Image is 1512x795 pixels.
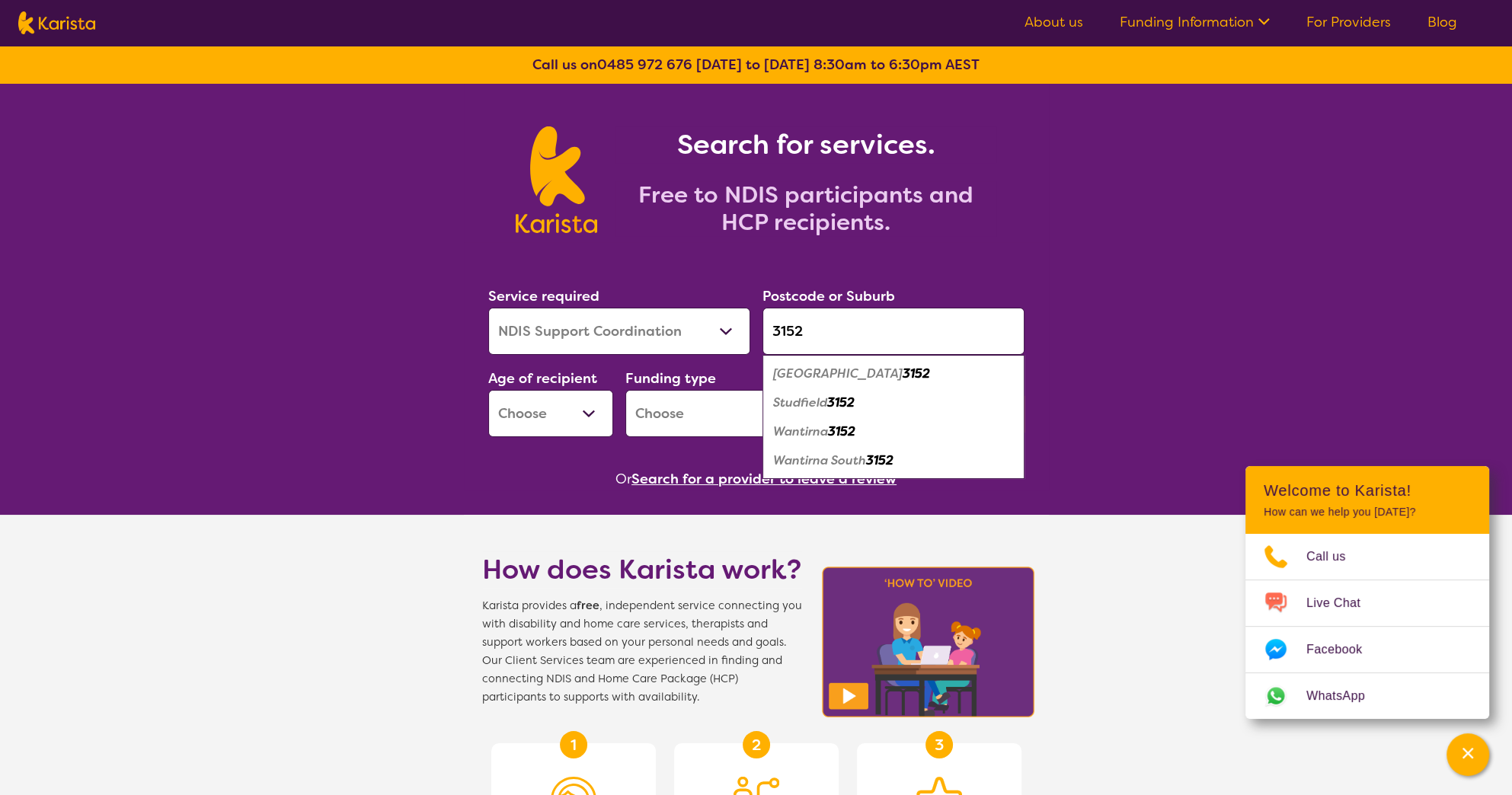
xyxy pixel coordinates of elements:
[625,369,716,388] label: Funding type
[828,423,855,439] em: 3152
[1264,506,1471,519] p: How can we help you [DATE]?
[1446,733,1489,776] button: Channel Menu
[597,56,692,74] a: 0485 972 676
[18,11,95,34] img: Karista logo
[1306,685,1383,707] span: WhatsApp
[1306,638,1380,661] span: Facebook
[770,388,1017,417] div: Studfield 3152
[770,359,1017,388] div: Knox City Centre 3152
[1306,545,1364,568] span: Call us
[903,366,930,382] em: 3152
[1245,466,1489,719] div: Channel Menu
[1306,13,1391,31] a: For Providers
[577,599,599,613] b: free
[817,562,1040,722] img: Karista video
[827,394,855,410] em: 3152
[762,287,895,305] label: Postcode or Suburb
[1120,13,1270,31] a: Funding Information
[773,366,903,382] em: [GEOGRAPHIC_DATA]
[1245,673,1489,719] a: Web link opens in a new tab.
[770,446,1017,475] div: Wantirna South 3152
[925,731,953,758] div: 3
[615,468,631,490] span: Or
[615,181,996,236] h2: Free to NDIS participants and HCP recipients.
[1245,534,1489,719] ul: Choose channel
[488,287,599,305] label: Service required
[762,308,1025,355] input: Type
[482,551,802,588] h1: How does Karista work?
[631,468,897,490] button: Search for a provider to leave a review
[560,731,587,758] div: 1
[773,423,828,439] em: Wantirna
[773,394,827,410] em: Studfield
[516,126,597,233] img: Karista logo
[615,126,996,163] h1: Search for services.
[1025,13,1083,31] a: About us
[770,417,1017,446] div: Wantirna 3152
[773,452,866,468] em: Wantirna South
[1306,592,1379,615] span: Live Chat
[482,597,802,707] span: Karista provides a , independent service connecting you with disability and home care services, t...
[1427,13,1457,31] a: Blog
[743,731,770,758] div: 2
[532,56,980,74] b: Call us on [DATE] to [DATE] 8:30am to 6:30pm AEST
[866,452,893,468] em: 3152
[488,369,597,388] label: Age of recipient
[1264,481,1471,500] h2: Welcome to Karista!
